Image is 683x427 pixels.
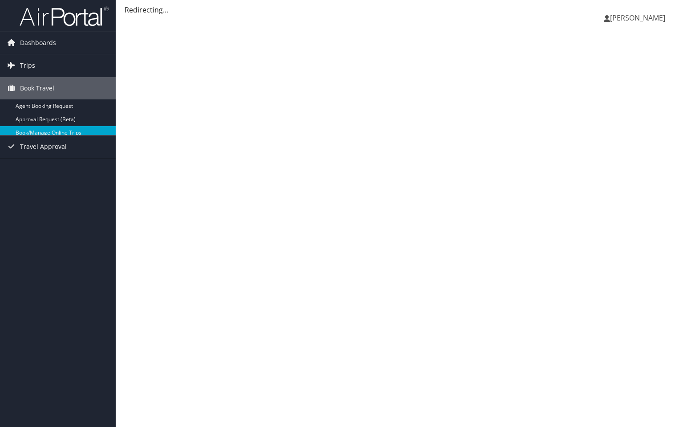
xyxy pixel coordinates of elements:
[20,32,56,54] span: Dashboards
[125,4,674,15] div: Redirecting...
[20,6,109,27] img: airportal-logo.png
[604,4,674,31] a: [PERSON_NAME]
[20,135,67,158] span: Travel Approval
[20,77,54,99] span: Book Travel
[20,54,35,77] span: Trips
[610,13,665,23] span: [PERSON_NAME]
